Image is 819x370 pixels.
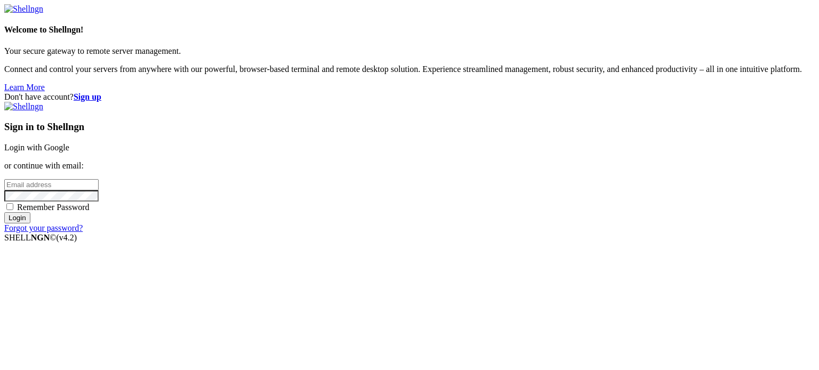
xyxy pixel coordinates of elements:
[4,102,43,111] img: Shellngn
[4,121,815,133] h3: Sign in to Shellngn
[4,233,77,242] span: SHELL ©
[4,46,815,56] p: Your secure gateway to remote server management.
[31,233,50,242] b: NGN
[4,4,43,14] img: Shellngn
[17,203,90,212] span: Remember Password
[4,212,30,223] input: Login
[4,223,83,232] a: Forgot your password?
[74,92,101,101] a: Sign up
[4,65,815,74] p: Connect and control your servers from anywhere with our powerful, browser-based terminal and remo...
[4,92,815,102] div: Don't have account?
[6,203,13,210] input: Remember Password
[4,25,815,35] h4: Welcome to Shellngn!
[4,83,45,92] a: Learn More
[4,143,69,152] a: Login with Google
[4,161,815,171] p: or continue with email:
[4,179,99,190] input: Email address
[57,233,77,242] span: 4.2.0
